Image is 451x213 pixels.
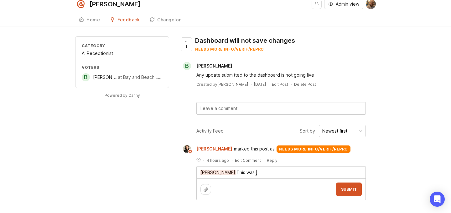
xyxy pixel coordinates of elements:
[300,128,315,134] span: Sort by
[106,14,143,26] a: Feedback
[195,36,295,45] div: Dashboard will not save changes
[196,63,232,68] span: [PERSON_NAME]
[185,44,187,49] span: 1
[188,149,193,154] img: member badge
[82,50,163,57] div: AI Receptionist
[272,82,288,87] div: Edit Post
[146,14,186,26] a: Changelog
[118,74,163,81] div: at Bay and Beach Landscapes
[157,18,182,22] div: Changelog
[75,14,104,26] a: Home
[117,18,140,22] div: Feedback
[82,73,163,81] a: B[PERSON_NAME]at Bay and Beach Landscapes
[196,72,366,79] div: Any update submitted to the dashboard is not going live
[196,82,248,87] div: Created by [PERSON_NAME]
[322,128,347,134] div: Newest first
[179,62,237,70] a: B[PERSON_NAME]
[336,1,359,7] span: Admin view
[294,82,316,87] div: Delete Post
[267,158,277,163] div: Reply
[263,158,264,163] div: ·
[86,18,100,22] div: Home
[195,46,295,52] div: needs more info/verif/repro
[254,82,266,87] a: [DATE]
[82,73,90,81] div: B
[231,158,232,163] div: ·
[196,145,232,152] span: [PERSON_NAME]
[430,192,445,207] div: Open Intercom Messenger
[197,167,365,178] textarea: [PERSON_NAME] This was
[336,183,362,196] button: Submit
[341,187,357,192] span: Submit
[268,82,269,87] div: ·
[183,145,191,153] img: Ysabelle Eugenio
[277,145,350,153] div: needs more info/verif/repro
[93,74,128,80] span: [PERSON_NAME]
[234,145,275,152] span: marked this post as
[179,145,234,153] a: Ysabelle Eugenio[PERSON_NAME]
[90,1,141,7] div: [PERSON_NAME]
[181,37,192,51] button: 1
[82,65,163,70] div: Voters
[82,43,163,48] div: Category
[203,158,204,163] div: ·
[251,82,251,87] div: ·
[235,158,261,163] div: Edit Comment
[196,128,224,134] div: Activity Feed
[183,62,191,70] div: B
[104,92,141,99] a: Powered by Canny
[291,82,292,87] div: ·
[207,158,229,163] span: 4 hours ago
